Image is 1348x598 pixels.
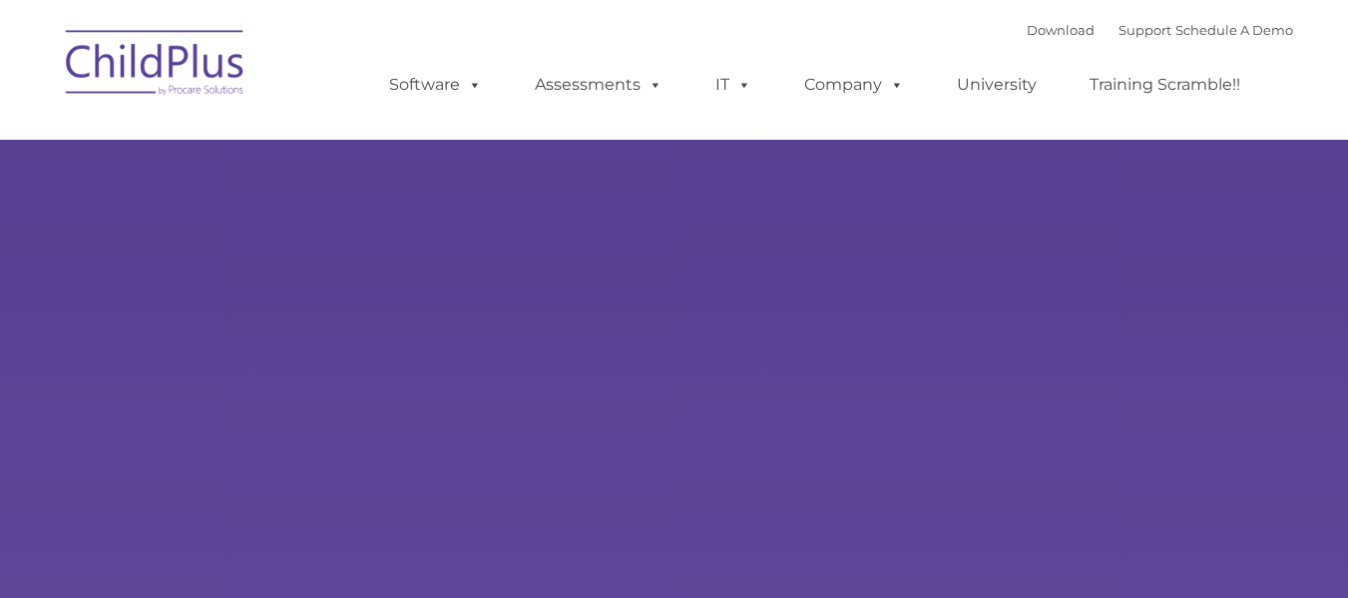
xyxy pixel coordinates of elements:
[695,65,771,105] a: IT
[369,65,502,105] a: Software
[56,16,255,116] img: ChildPlus by Procare Solutions
[1027,22,1095,38] a: Download
[1119,22,1171,38] a: Support
[937,65,1057,105] a: University
[784,65,924,105] a: Company
[1070,65,1260,105] a: Training Scramble!!
[1027,22,1293,38] font: |
[1175,22,1293,38] a: Schedule A Demo
[515,65,682,105] a: Assessments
